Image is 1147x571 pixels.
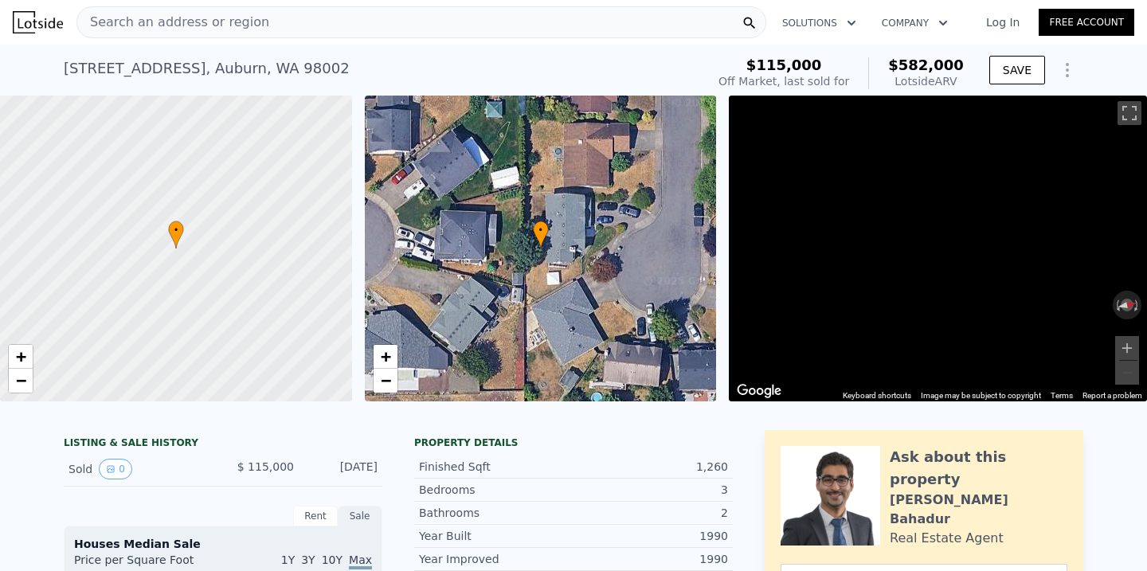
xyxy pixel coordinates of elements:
span: 10Y [322,553,343,566]
button: SAVE [989,56,1045,84]
div: Sold [69,459,210,479]
button: Keyboard shortcuts [843,390,911,401]
a: Log In [967,14,1039,30]
a: Zoom out [9,369,33,393]
span: • [533,223,549,237]
span: Search an address or region [77,13,269,32]
div: Lotside ARV [888,73,964,89]
button: Reset the view [1112,296,1142,314]
img: Lotside [13,11,63,33]
button: Zoom out [1115,361,1139,385]
span: + [380,346,390,366]
span: 1Y [281,553,295,566]
div: Property details [414,436,733,449]
div: Bedrooms [419,482,573,498]
span: $115,000 [746,57,822,73]
span: − [380,370,390,390]
button: Toggle fullscreen view [1118,101,1141,125]
button: View historical data [99,459,132,479]
span: • [168,223,184,237]
div: Real Estate Agent [890,529,1004,548]
div: Ask about this property [890,446,1067,491]
button: Rotate counterclockwise [1113,291,1122,319]
span: Max [349,553,372,569]
span: 3Y [301,553,315,566]
a: Terms (opens in new tab) [1051,391,1073,400]
div: 1990 [573,528,728,544]
button: Company [869,9,961,37]
div: [PERSON_NAME] Bahadur [890,491,1067,529]
span: $582,000 [888,57,964,73]
a: Zoom in [9,345,33,369]
div: [STREET_ADDRESS] , Auburn , WA 98002 [64,57,350,80]
button: Rotate clockwise [1133,291,1142,319]
a: Open this area in Google Maps (opens a new window) [733,381,785,401]
div: • [168,221,184,248]
span: − [16,370,26,390]
div: Year Improved [419,551,573,567]
div: [DATE] [307,459,378,479]
div: Rent [293,506,338,526]
span: Image may be subject to copyright [921,391,1041,400]
div: 2 [573,505,728,521]
div: 1990 [573,551,728,567]
div: Main Display [729,96,1147,401]
div: Sale [338,506,382,526]
div: • [533,221,549,248]
div: Off Market, last sold for [718,73,849,89]
a: Free Account [1039,9,1134,36]
div: Year Built [419,528,573,544]
div: LISTING & SALE HISTORY [64,436,382,452]
span: $ 115,000 [237,460,294,473]
button: Show Options [1051,54,1083,86]
div: 3 [573,482,728,498]
button: Solutions [769,9,869,37]
div: 1,260 [573,459,728,475]
div: Map [729,96,1147,401]
div: Bathrooms [419,505,573,521]
img: Google [733,381,785,401]
a: Report problems with Street View imagery to Google [1082,391,1142,400]
a: Zoom out [374,369,397,393]
button: Zoom in [1115,336,1139,360]
span: + [16,346,26,366]
div: Finished Sqft [419,459,573,475]
div: Houses Median Sale [74,536,372,552]
a: Zoom in [374,345,397,369]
